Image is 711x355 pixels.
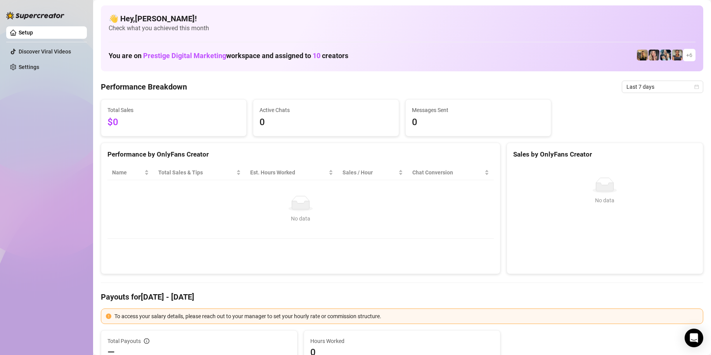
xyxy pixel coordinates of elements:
[259,106,392,114] span: Active Chats
[412,106,545,114] span: Messages Sent
[107,115,240,130] span: $0
[106,314,111,319] span: exclamation-circle
[154,165,246,180] th: Total Sales & Tips
[107,337,141,345] span: Total Payouts
[694,84,699,89] span: calendar
[408,165,494,180] th: Chat Conversion
[250,168,327,177] div: Est. Hours Worked
[6,12,64,19] img: logo-BBDzfeDw.svg
[310,337,494,345] span: Hours Worked
[109,52,348,60] h1: You are on workspace and assigned to creators
[107,149,494,160] div: Performance by OnlyFans Creator
[516,196,694,205] div: No data
[143,52,226,60] span: Prestige Digital Marketing
[112,168,143,177] span: Name
[686,51,692,59] span: + 6
[259,115,392,130] span: 0
[158,168,235,177] span: Total Sales & Tips
[672,50,683,60] img: madison
[660,50,671,60] img: Emma
[626,81,699,93] span: Last 7 days
[338,165,408,180] th: Sales / Hour
[107,165,154,180] th: Name
[685,329,703,347] div: Open Intercom Messenger
[101,81,187,92] h4: Performance Breakdown
[19,64,39,70] a: Settings
[513,149,697,160] div: Sales by OnlyFans Creator
[107,106,240,114] span: Total Sales
[412,168,483,177] span: Chat Conversion
[313,52,320,60] span: 10
[115,214,486,223] div: No data
[101,291,703,302] h4: Payouts for [DATE] - [DATE]
[343,168,397,177] span: Sales / Hour
[19,48,71,55] a: Discover Viral Videos
[649,50,659,60] img: tatum
[412,115,545,130] span: 0
[109,24,695,33] span: Check what you achieved this month
[114,312,698,321] div: To access your salary details, please reach out to your manager to set your hourly rate or commis...
[109,13,695,24] h4: 👋 Hey, [PERSON_NAME] !
[637,50,648,60] img: kendall
[144,338,149,344] span: info-circle
[19,29,33,36] a: Setup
